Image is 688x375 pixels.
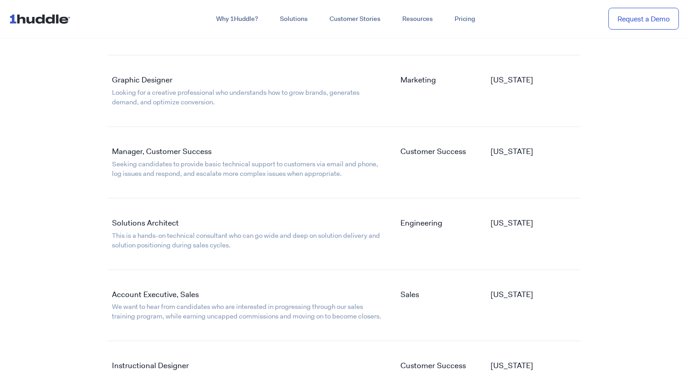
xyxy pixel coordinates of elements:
a: Sales [400,289,419,299]
a: Pricing [444,11,486,27]
a: Solutions Architect [112,218,179,228]
a: Solutions [269,11,319,27]
a: Account Executive, Sales [112,289,199,299]
a: Customer Stories [319,11,391,27]
a: Looking for a creative professional who understands how to grow brands, generates demand, and opt... [112,88,359,107]
a: Manager, Customer Success [112,146,212,156]
a: Request a Demo [608,8,679,30]
a: Customer Success [400,360,466,370]
a: [US_STATE] [491,75,533,85]
img: ... [9,10,74,27]
a: Engineering [400,218,442,228]
a: [US_STATE] [491,218,533,228]
a: [US_STATE] [491,360,533,370]
a: Why 1Huddle? [205,11,269,27]
a: Instructional Designer [112,360,189,370]
a: Marketing [400,75,436,85]
a: Seeking candidates to provide basic technical support to customers via email and phone, log issue... [112,159,378,178]
a: [US_STATE] [491,289,533,299]
a: Resources [391,11,444,27]
a: We want to hear from candidates who are interested in progressing through our sales training prog... [112,302,381,321]
a: This is a hands-on technical consultant who can go wide and deep on solution delivery and solutio... [112,231,380,250]
a: Customer Success [400,146,466,156]
a: [US_STATE] [491,146,533,156]
a: Graphic Designer [112,75,172,85]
